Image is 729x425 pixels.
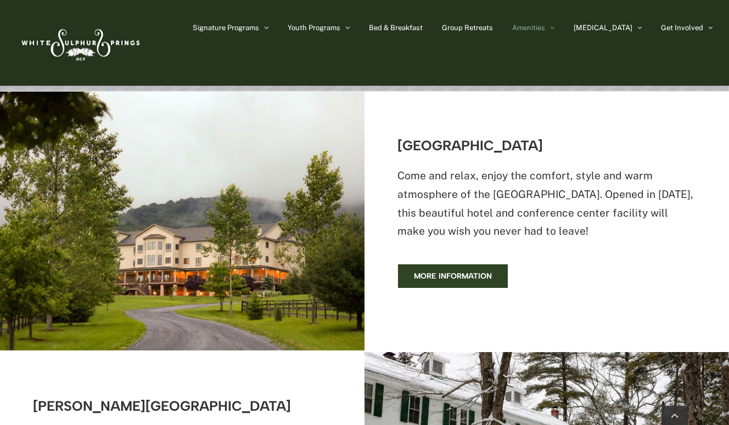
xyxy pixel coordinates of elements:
[397,138,696,153] h3: [GEOGRAPHIC_DATA]
[574,24,632,31] span: [MEDICAL_DATA]
[369,24,423,31] span: Bed & Breakfast
[397,264,508,288] a: More information
[512,24,545,31] span: Amenities
[33,399,332,413] h3: [PERSON_NAME][GEOGRAPHIC_DATA]
[397,169,693,237] span: Come and relax, enjoy the comfort, style and warm atmosphere of the [GEOGRAPHIC_DATA]. Opened in ...
[288,24,340,31] span: Youth Programs
[193,24,259,31] span: Signature Programs
[16,17,143,69] img: White Sulphur Springs Logo
[661,24,703,31] span: Get Involved
[442,24,493,31] span: Group Retreats
[414,271,492,281] span: More information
